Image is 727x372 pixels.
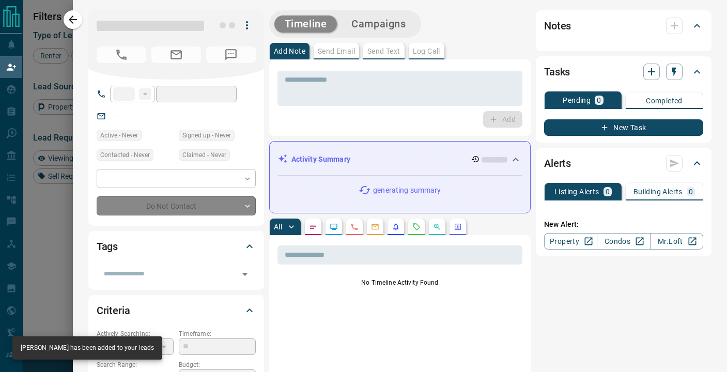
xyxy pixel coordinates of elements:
div: Tags [97,234,256,259]
button: Timeline [274,16,337,33]
svg: Notes [309,223,317,231]
div: [PERSON_NAME] has been added to your leads [21,339,154,357]
span: Claimed - Never [182,150,226,160]
div: Notes [544,13,703,38]
span: Active - Never [100,130,138,141]
p: Search Range: [97,360,174,369]
span: Contacted - Never [100,150,150,160]
svg: Opportunities [433,223,441,231]
p: 0 [606,188,610,195]
span: No Number [206,47,256,63]
a: Property [544,233,597,250]
button: New Task [544,119,703,136]
div: Do Not Contact [97,196,256,215]
svg: Emails [371,223,379,231]
div: Tasks [544,59,703,84]
p: generating summary [373,185,441,196]
div: Criteria [97,298,256,323]
h2: Notes [544,18,571,34]
button: Campaigns [341,16,416,33]
svg: Listing Alerts [392,223,400,231]
p: 0 [689,188,693,195]
h2: Tags [97,238,118,255]
p: Actively Searching: [97,329,174,338]
p: No Timeline Activity Found [277,278,522,287]
span: No Email [151,47,201,63]
svg: Lead Browsing Activity [330,223,338,231]
svg: Calls [350,223,359,231]
p: Listing Alerts [554,188,599,195]
p: 0 [597,97,601,104]
h2: Alerts [544,155,571,172]
button: Open [238,267,252,282]
p: Pending [563,97,591,104]
p: All [274,223,282,230]
p: Budget: [179,360,256,369]
p: New Alert: [544,219,703,230]
p: Building Alerts [633,188,683,195]
p: Timeframe: [179,329,256,338]
p: Completed [646,97,683,104]
svg: Agent Actions [454,223,462,231]
svg: Requests [412,223,421,231]
a: Condos [597,233,650,250]
h2: Tasks [544,64,570,80]
div: Activity Summary [278,150,522,169]
a: -- [113,112,117,120]
p: Activity Summary [291,154,350,165]
div: Alerts [544,151,703,176]
p: Add Note [274,48,305,55]
span: No Number [97,47,146,63]
h2: Criteria [97,302,130,319]
span: Signed up - Never [182,130,231,141]
a: Mr.Loft [650,233,703,250]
